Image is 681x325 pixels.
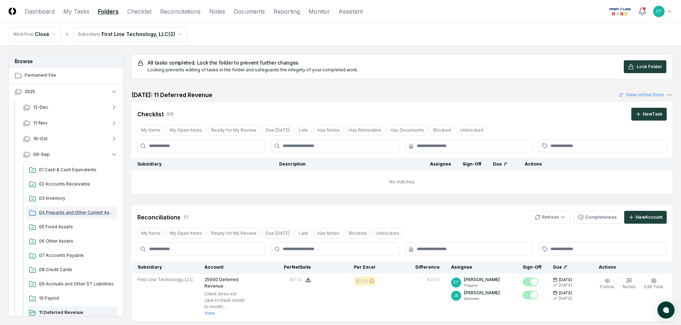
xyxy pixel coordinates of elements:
div: Due [493,161,508,167]
span: First Line Technology, LLC [138,276,193,283]
span: Lock Folder [637,64,662,70]
th: Subsidiary [132,261,199,274]
div: New Account [636,214,662,220]
span: 11 Deferred Revenue [39,309,115,316]
button: Has Reminders [345,125,385,136]
button: View [204,310,215,316]
span: CT [656,9,662,14]
a: Reporting [273,7,300,16]
p: Preparer [464,283,500,288]
div: Locking prevents editing of tasks in the folder and safeguards the integrity of your completed work. [148,67,358,73]
a: Checklist [127,7,152,16]
span: Permanent File [25,72,118,78]
span: Notes [623,284,636,289]
a: Assistant [339,7,363,16]
button: My Items [137,228,164,239]
div: Actions [519,161,667,167]
span: 09 Accruals and Other ST Liabilities [39,281,115,287]
a: Permanent File [9,68,123,83]
a: 10 Payroll [26,292,118,305]
div: Actions [593,264,667,270]
div: Workflow [13,31,33,37]
span: [DATE] [559,290,572,296]
button: 09-Sep [18,147,123,162]
span: 10 Payroll [39,295,115,301]
button: Unblocked [372,228,403,239]
a: 08 Credit Cards [26,264,118,276]
span: 12-Dec [33,104,48,111]
span: 08 Credit Cards [39,266,115,273]
button: Has Documents [386,125,428,136]
h2: [DATE]: 11 Deferred Revenue [132,91,212,99]
a: Folders [98,7,119,16]
th: Difference [381,261,445,274]
button: 11-Nov [18,115,123,131]
span: JE [454,293,458,298]
button: atlas-launcher [657,301,675,319]
div: Due [553,264,582,270]
a: 06 Other Assets [26,235,118,248]
p: [PERSON_NAME] [464,290,500,296]
button: Mark complete [523,291,538,299]
a: 09 Accruals and Other ST Liabilities [26,278,118,291]
th: Per Excel [317,261,381,274]
th: Sign-Off [457,158,487,170]
span: CT [453,280,459,285]
a: 03 Inventory [26,192,118,205]
th: Sign-Off [517,261,547,274]
a: 02 Accounts Receivable [26,178,118,191]
button: Mark complete [523,278,538,286]
div: Account [204,264,247,270]
span: 11-Nov [33,120,48,126]
p: Client does not care to track month to month. ... [204,291,247,310]
button: My Open Items [166,125,206,136]
div: $0.00 [356,278,368,284]
button: $0.00 [290,276,311,283]
th: Description [273,158,424,170]
a: 05 Fixed Assets [26,221,118,234]
button: Due Today [262,125,293,136]
button: Blocked [429,125,455,136]
span: Deferred Revenue [204,277,238,289]
th: Subsidiary [132,158,273,170]
div: [DATE] [559,283,572,288]
button: Unblocked [456,125,487,136]
span: 07 Accounts Payable [39,252,115,259]
a: View onOne Drive [619,92,664,98]
a: Notes [209,7,225,16]
th: Assignee [445,261,517,274]
button: My Open Items [166,228,206,239]
span: 02 Accounts Receivable [39,181,115,187]
div: 0 / 0 [167,111,174,117]
span: 01 Cash & Cash Equivalents [39,167,115,173]
th: Assignee [424,158,457,170]
button: Late [295,125,312,136]
span: Edit Task [644,284,663,289]
button: Edit Task [643,276,665,291]
a: 11 Deferred Revenue [26,306,118,319]
button: Lock Folder [624,60,666,73]
button: Ready for My Review [207,125,260,136]
button: Ready for My Review [207,228,260,239]
span: Follow [600,284,614,289]
button: Notes [621,276,637,291]
a: 04 Prepaids and Other Current Assets [26,207,118,219]
a: Monitor [309,7,330,16]
div: Subsidiary [78,31,100,37]
button: Follow [599,276,616,291]
div: $0.00 [290,276,302,283]
span: 05 Fixed Assets [39,224,115,230]
h3: Browse [9,55,123,68]
button: NewTask [631,108,667,121]
h5: All tasks completed. Lock the folder to prevent further changes [148,60,358,65]
div: [DATE] [559,296,572,301]
span: 2025 [25,88,35,95]
button: Late [295,228,312,239]
nav: breadcrumb [9,27,187,41]
a: My Tasks [63,7,89,16]
button: NewAccount [624,211,667,224]
button: 10-Oct [18,131,123,147]
button: Has Notes [314,228,344,239]
a: 07 Accounts Payable [26,249,118,262]
a: 01 Cash & Cash Equivalents [26,164,118,177]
